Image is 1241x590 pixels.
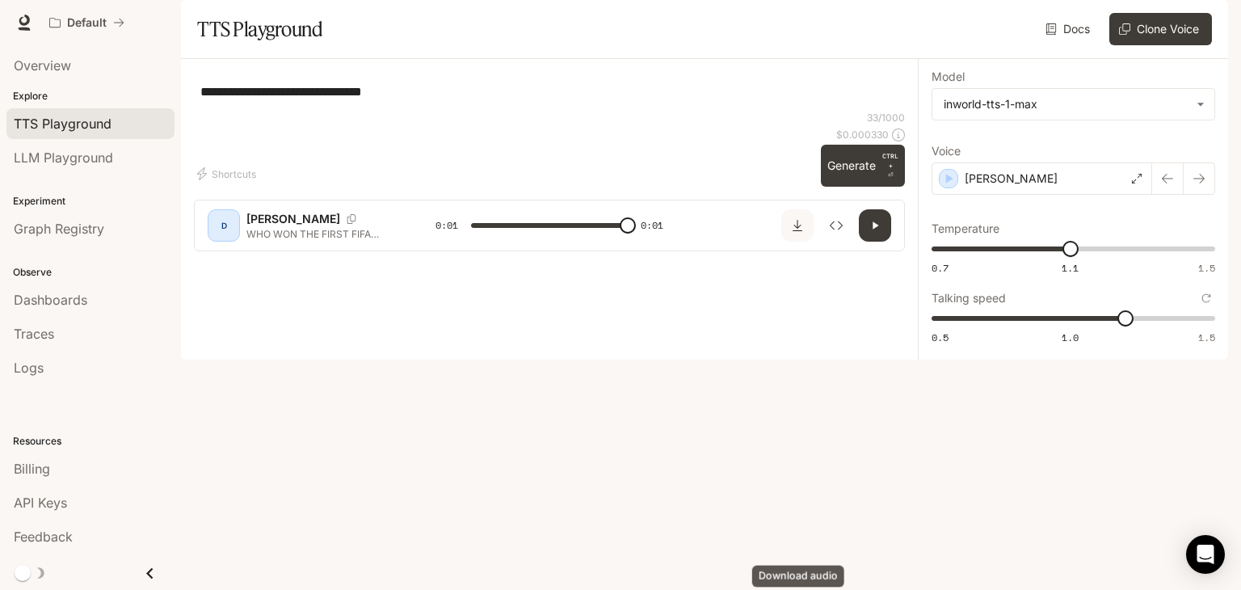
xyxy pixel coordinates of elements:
div: inworld-tts-1-max [932,89,1214,120]
p: CTRL + [882,151,898,171]
p: Temperature [932,223,999,234]
button: Download audio [781,209,814,242]
button: Copy Voice ID [340,214,363,224]
a: Docs [1042,13,1096,45]
div: Download audio [752,566,844,588]
div: D [211,213,237,238]
button: Shortcuts [194,161,263,187]
button: Inspect [820,209,852,242]
p: Model [932,71,965,82]
div: Open Intercom Messenger [1186,535,1225,574]
p: ⏎ [882,151,898,180]
p: Voice [932,145,961,157]
button: GenerateCTRL +⏎ [821,145,905,187]
span: 1.5 [1198,261,1215,275]
button: Reset to default [1197,289,1215,307]
span: 1.0 [1062,331,1079,344]
h1: TTS Playground [197,13,322,45]
button: Clone Voice [1109,13,1212,45]
span: 0.7 [932,261,949,275]
p: Talking speed [932,293,1006,304]
p: [PERSON_NAME] [246,211,340,227]
p: Default [67,16,107,30]
button: All workspaces [42,6,132,39]
p: 33 / 1000 [867,111,905,124]
span: 0:01 [435,217,458,234]
span: 1.5 [1198,331,1215,344]
div: inworld-tts-1-max [944,96,1188,112]
span: 1.1 [1062,261,1079,275]
p: [PERSON_NAME] [965,171,1058,187]
p: WHO WON THE FIRST FIFA WORLD CUP? [246,227,397,241]
p: $ 0.000330 [836,128,889,141]
span: 0:01 [641,217,663,234]
span: 0.5 [932,331,949,344]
